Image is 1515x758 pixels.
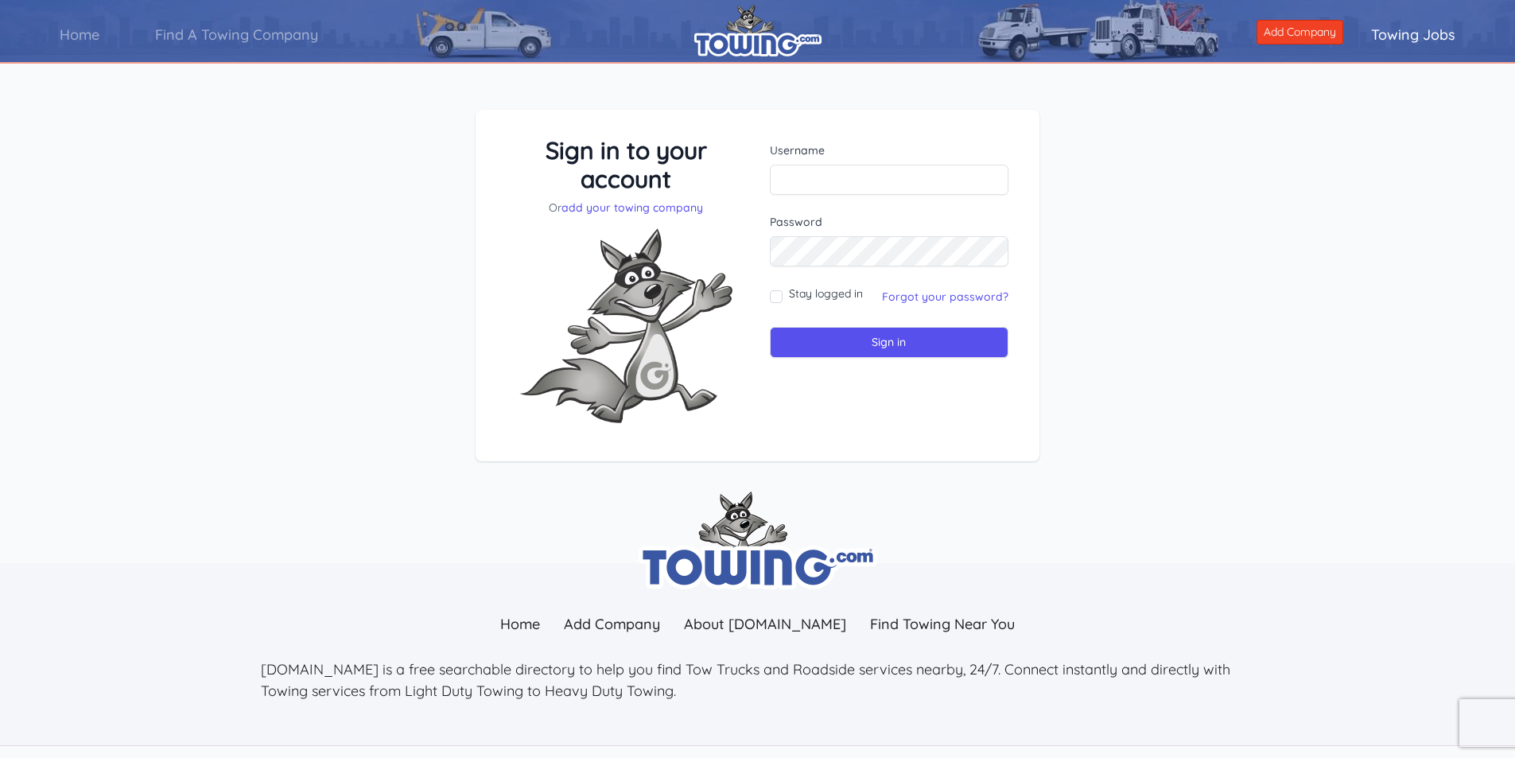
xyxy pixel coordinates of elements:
[488,607,552,641] a: Home
[672,607,858,641] a: About [DOMAIN_NAME]
[858,607,1027,641] a: Find Towing Near You
[261,659,1255,702] p: [DOMAIN_NAME] is a free searchable directory to help you find Tow Trucks and Roadside services ne...
[127,12,346,57] a: Find A Towing Company
[507,200,746,216] p: Or
[770,142,1009,158] label: Username
[770,214,1009,230] label: Password
[789,286,863,301] label: Stay logged in
[552,607,672,641] a: Add Company
[882,290,1008,304] a: Forgot your password?
[639,492,877,589] img: towing
[770,327,1009,358] input: Sign in
[1343,12,1483,57] a: Towing Jobs
[694,4,822,56] img: logo.png
[507,216,745,436] img: Fox-Excited.png
[32,12,127,57] a: Home
[561,200,703,215] a: add your towing company
[507,136,746,193] h3: Sign in to your account
[1257,20,1343,45] a: Add Company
